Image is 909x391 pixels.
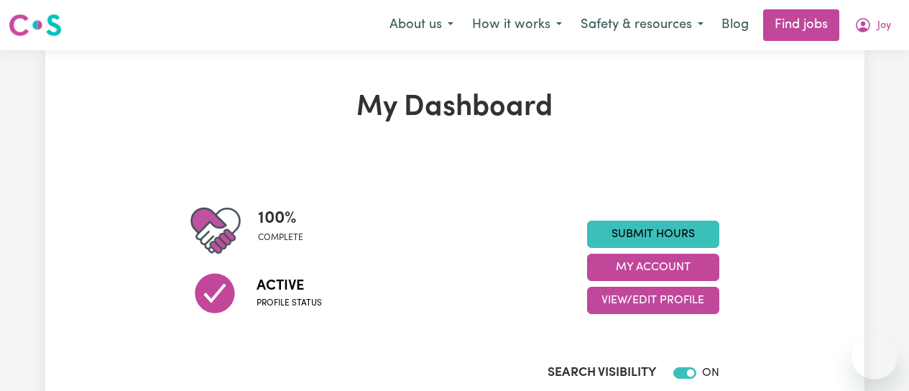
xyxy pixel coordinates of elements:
[190,91,719,125] h1: My Dashboard
[463,10,571,40] button: How it works
[257,297,322,310] span: Profile status
[587,221,719,248] a: Submit Hours
[258,206,303,231] span: 100 %
[548,364,656,382] label: Search Visibility
[702,367,719,379] span: ON
[257,275,322,297] span: Active
[877,18,891,34] span: Joy
[571,10,713,40] button: Safety & resources
[852,333,898,379] iframe: Button to launch messaging window
[845,10,900,40] button: My Account
[713,9,757,41] a: Blog
[380,10,463,40] button: About us
[587,254,719,281] button: My Account
[763,9,839,41] a: Find jobs
[258,231,303,244] span: complete
[587,287,719,314] button: View/Edit Profile
[9,12,62,38] img: Careseekers logo
[9,9,62,42] a: Careseekers logo
[258,206,315,256] div: Profile completeness: 100%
